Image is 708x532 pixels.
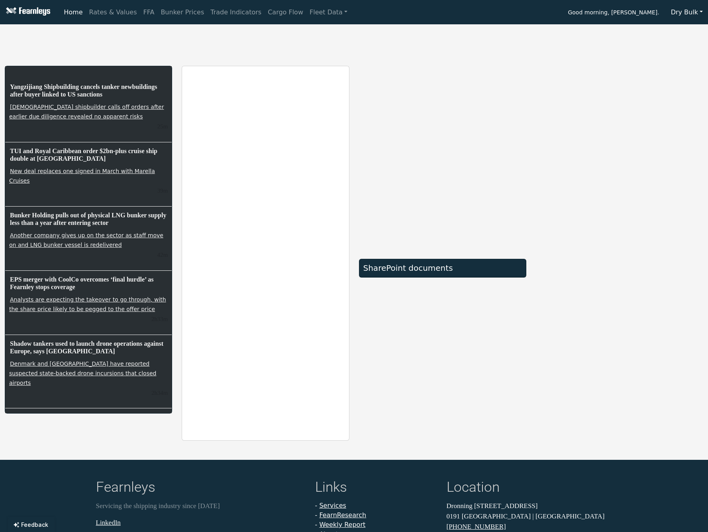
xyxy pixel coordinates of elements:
[157,123,168,130] small: 29.9.2025, 10:42:38
[151,316,168,322] small: 29.9.2025, 09:34:36
[96,519,121,526] a: LinkedIn
[9,167,155,185] a: New deal replaces one signed in March with Marella Cruises
[315,501,437,510] li: -
[9,211,168,227] h6: Bunker Holding pulls out of physical LNG bunker supply less than a year after entering sector
[5,28,703,56] iframe: tickers TradingView widget
[9,231,163,249] a: Another company gives up on the sector as staff move on and LNG bunker vessel is redelivered
[157,187,168,194] small: 29.9.2025, 10:28:54
[265,4,306,20] a: Cargo Flow
[319,502,346,509] a: Services
[536,162,703,249] iframe: mini symbol-overview TradingView widget
[363,263,522,273] div: SharePoint documents
[315,510,437,520] li: -
[9,103,164,120] a: [DEMOGRAPHIC_DATA] shipbuilder calls off orders after earlier due diligence revealed no apparent ...
[447,501,612,511] p: Dronning [STREET_ADDRESS]
[359,66,526,250] iframe: market overview TradingView widget
[61,4,86,20] a: Home
[140,4,158,20] a: FFA
[9,339,168,356] h6: Shadow tankers used to launch drone operations against Europe, says [GEOGRAPHIC_DATA]
[86,4,140,20] a: Rates & Values
[447,511,612,522] p: 0191 [GEOGRAPHIC_DATA] | [GEOGRAPHIC_DATA]
[315,520,437,530] li: -
[536,353,703,441] iframe: mini symbol-overview TradingView widget
[9,296,166,313] a: Analysts are expecting the takeover to go through, with the share price likely to be pegged to th...
[182,66,349,440] iframe: report archive
[319,521,365,528] a: Weekly Report
[9,412,168,429] h6: Major Chinese oil import terminals to ban shadow fleet tankers
[536,66,703,154] iframe: mini symbol-overview TradingView widget
[9,360,156,387] a: Denmark and [GEOGRAPHIC_DATA] have reported suspected state-backed drone incursions that closed a...
[9,82,168,99] h6: Yangzijiang Shipbuilding cancels tanker newbuildings after buyer linked to US sanctions
[9,146,168,163] h6: TUI and Royal Caribbean order $2bn-plus cruise ship double at [GEOGRAPHIC_DATA]
[151,390,168,396] small: 29.9.2025, 09:33:57
[4,7,50,17] img: Fearnleys Logo
[536,257,703,345] iframe: mini symbol-overview TradingView widget
[666,5,708,20] button: Dry Bulk
[157,4,207,20] a: Bunker Prices
[157,252,168,258] small: 29.9.2025, 10:25:58
[306,4,351,20] a: Fleet Data
[96,501,306,511] p: Servicing the shipping industry since [DATE]
[319,511,366,519] a: FearnResearch
[447,523,506,530] a: [PHONE_NUMBER]
[9,275,168,292] h6: EPS merger with CoolCo overcomes ‘final hurdle’ as Fearnley stops coverage
[315,479,437,498] h4: Links
[96,479,306,498] h4: Fearnleys
[568,6,659,20] span: Good morning, [PERSON_NAME].
[207,4,265,20] a: Trade Indicators
[447,479,612,498] h4: Location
